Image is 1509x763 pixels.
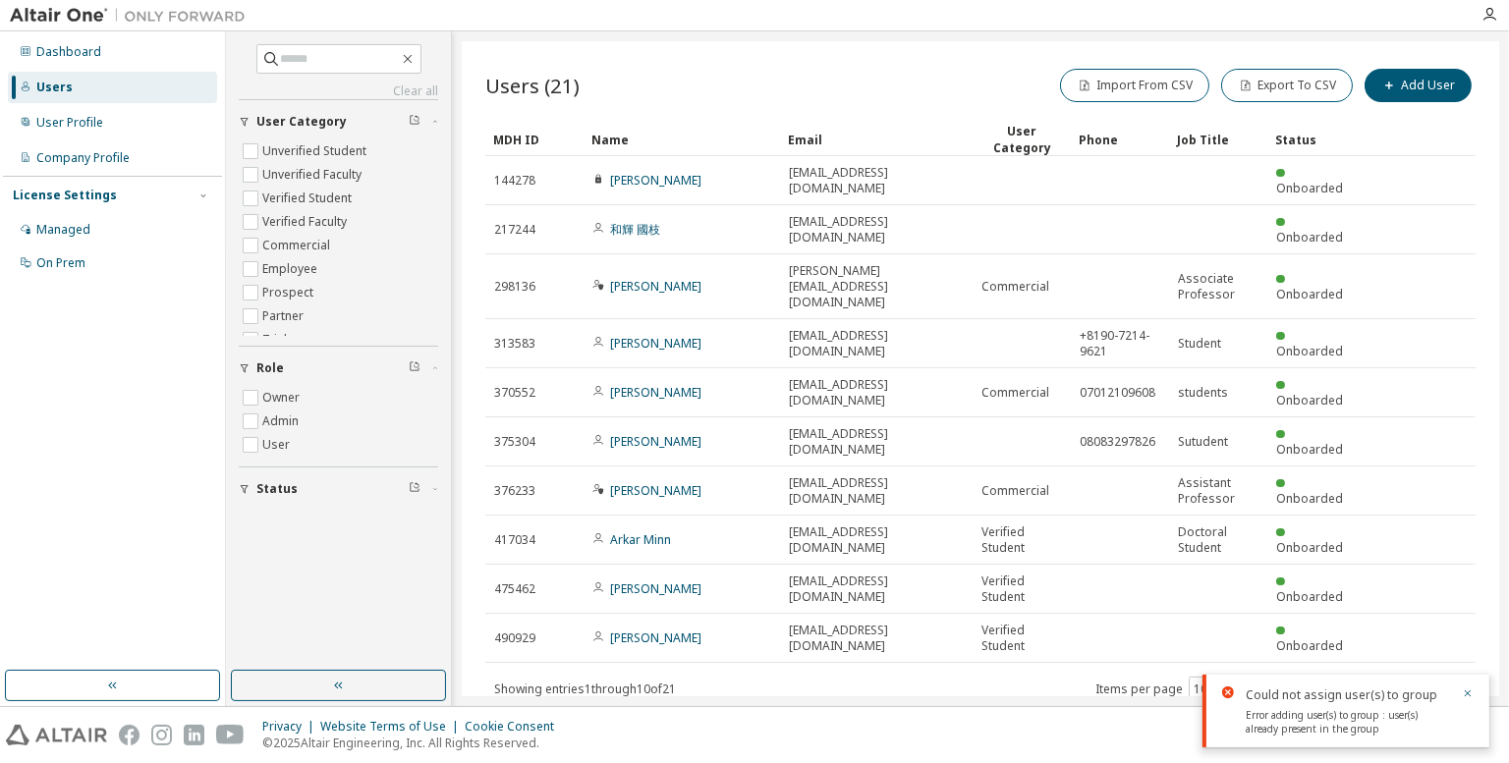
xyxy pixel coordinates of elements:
[1178,271,1258,302] span: Associate Professor
[981,279,1049,295] span: Commercial
[485,72,580,99] span: Users (21)
[1221,69,1353,102] button: Export To CSV
[36,150,130,166] div: Company Profile
[151,725,172,745] img: instagram.svg
[256,360,284,376] span: Role
[1178,385,1228,401] span: students
[610,384,701,401] a: [PERSON_NAME]
[1079,124,1161,155] div: Phone
[262,234,334,257] label: Commercial
[494,279,535,295] span: 298136
[1365,69,1472,102] button: Add User
[1178,336,1221,352] span: Student
[788,124,965,155] div: Email
[610,629,701,646] a: [PERSON_NAME]
[981,573,1062,605] span: Verified Student
[591,124,772,155] div: Name
[1080,385,1155,401] span: 07012109608
[494,532,535,548] span: 417034
[36,222,90,238] div: Managed
[262,210,351,234] label: Verified Faculty
[1080,434,1155,450] span: 08083297826
[262,386,304,409] label: Owner
[1276,180,1343,196] span: Onboarded
[789,328,964,359] span: [EMAIL_ADDRESS][DOMAIN_NAME]
[789,214,964,245] span: [EMAIL_ADDRESS][DOMAIN_NAME]
[981,524,1062,556] span: Verified Student
[262,304,307,328] label: Partner
[789,524,964,556] span: [EMAIL_ADDRESS][DOMAIN_NAME]
[184,725,204,745] img: linkedin.svg
[1178,434,1228,450] span: Sutudent
[1275,124,1358,155] div: Status
[262,735,566,751] p: © 2025 Altair Engineering, Inc. All Rights Reserved.
[36,115,103,131] div: User Profile
[216,725,245,745] img: youtube.svg
[119,725,140,745] img: facebook.svg
[239,100,438,143] button: User Category
[1194,681,1220,697] button: 10
[1178,524,1258,556] span: Doctoral Student
[1276,441,1343,458] span: Onboarded
[1276,539,1343,556] span: Onboarded
[981,483,1049,499] span: Commercial
[1095,677,1225,702] span: Items per page
[610,172,701,189] a: [PERSON_NAME]
[1246,706,1450,736] div: Error adding user(s) to group : user(s) already present in the group
[409,481,420,497] span: Clear filter
[981,623,1062,654] span: Verified Student
[1276,343,1343,359] span: Onboarded
[494,483,535,499] span: 376233
[239,347,438,390] button: Role
[610,482,701,499] a: [PERSON_NAME]
[256,114,347,130] span: User Category
[1178,475,1258,507] span: Assistant Professor
[1246,686,1450,704] div: Could not assign user(s) to group
[409,360,420,376] span: Clear filter
[494,630,535,646] span: 490929
[1177,124,1259,155] div: Job Title
[610,221,660,238] a: 和輝 國枝
[262,187,356,210] label: Verified Student
[494,222,535,238] span: 217244
[239,83,438,99] a: Clear all
[13,188,117,203] div: License Settings
[262,281,317,304] label: Prospect
[789,573,964,605] span: [EMAIL_ADDRESS][DOMAIN_NAME]
[1080,328,1160,359] span: +8190-7214-9621
[1276,392,1343,409] span: Onboarded
[789,475,964,507] span: [EMAIL_ADDRESS][DOMAIN_NAME]
[1276,490,1343,507] span: Onboarded
[36,255,85,271] div: On Prem
[320,719,465,735] div: Website Terms of Use
[262,257,321,281] label: Employee
[262,719,320,735] div: Privacy
[789,426,964,458] span: [EMAIL_ADDRESS][DOMAIN_NAME]
[465,719,566,735] div: Cookie Consent
[789,377,964,409] span: [EMAIL_ADDRESS][DOMAIN_NAME]
[610,433,701,450] a: [PERSON_NAME]
[256,481,298,497] span: Status
[981,385,1049,401] span: Commercial
[6,725,107,745] img: altair_logo.svg
[262,163,365,187] label: Unverified Faculty
[494,581,535,597] span: 475462
[1060,69,1209,102] button: Import From CSV
[1276,588,1343,605] span: Onboarded
[409,114,420,130] span: Clear filter
[789,263,964,310] span: [PERSON_NAME][EMAIL_ADDRESS][DOMAIN_NAME]
[36,80,73,95] div: Users
[494,681,676,697] span: Showing entries 1 through 10 of 21
[789,623,964,654] span: [EMAIL_ADDRESS][DOMAIN_NAME]
[262,409,303,433] label: Admin
[494,173,535,189] span: 144278
[36,44,101,60] div: Dashboard
[494,434,535,450] span: 375304
[610,335,701,352] a: [PERSON_NAME]
[494,336,535,352] span: 313583
[262,139,370,163] label: Unverified Student
[493,124,576,155] div: MDH ID
[262,328,291,352] label: Trial
[610,278,701,295] a: [PERSON_NAME]
[1276,637,1343,654] span: Onboarded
